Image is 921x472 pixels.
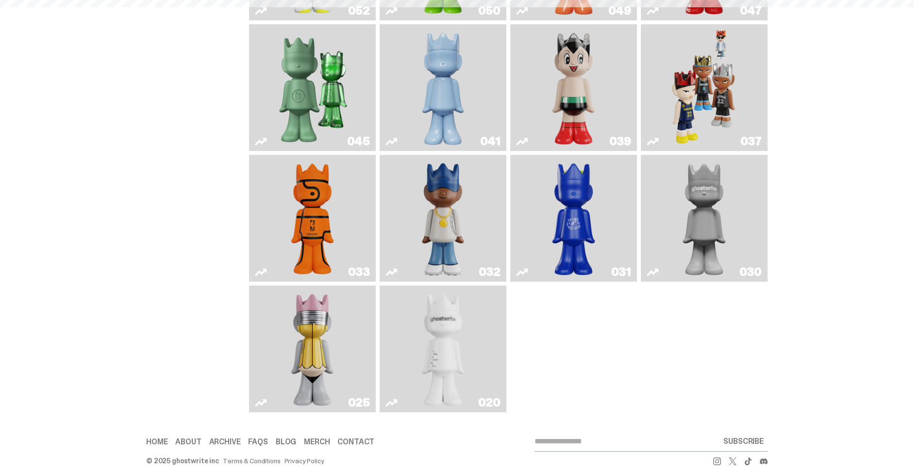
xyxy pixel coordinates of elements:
img: Schrödinger's ghost: Winter Blue [418,28,469,147]
a: Home [146,438,167,446]
a: Game Ball [255,159,370,278]
div: 045 [347,135,370,147]
div: 047 [740,5,762,17]
a: Merch [304,438,330,446]
div: © 2025 ghostwrite inc [146,457,219,464]
div: 025 [348,397,370,408]
img: Game Ball [287,159,338,278]
a: One [647,159,762,278]
img: Game Face (2024) [671,28,738,147]
div: 041 [480,135,501,147]
a: ghost [385,289,501,408]
button: SUBSCRIBE [720,432,768,451]
a: FAQs [248,438,268,446]
div: 050 [478,5,501,17]
div: 049 [608,5,631,17]
div: 030 [739,266,762,278]
div: 033 [348,266,370,278]
a: Game Face (2024) [647,28,762,147]
img: One [671,159,738,278]
div: 020 [478,397,501,408]
a: Schrödinger's ghost: Winter Blue [385,28,501,147]
img: Astro Boy [548,28,600,147]
img: ghost [410,289,477,408]
a: Present [255,28,370,147]
div: 052 [348,5,370,17]
img: Present [271,28,353,147]
img: Latte [540,159,607,278]
img: No. 2 Pencil [279,289,346,408]
a: Contact [337,438,374,446]
a: Latte [516,159,631,278]
a: Swingman [385,159,501,278]
a: Archive [209,438,241,446]
div: 039 [609,135,631,147]
a: Privacy Policy [285,457,324,464]
div: 032 [479,266,501,278]
div: 037 [740,135,762,147]
a: No. 2 Pencil [255,289,370,408]
a: About [175,438,201,446]
div: 031 [611,266,631,278]
img: Swingman [410,159,477,278]
a: Astro Boy [516,28,631,147]
a: Terms & Conditions [223,457,280,464]
a: Blog [276,438,296,446]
